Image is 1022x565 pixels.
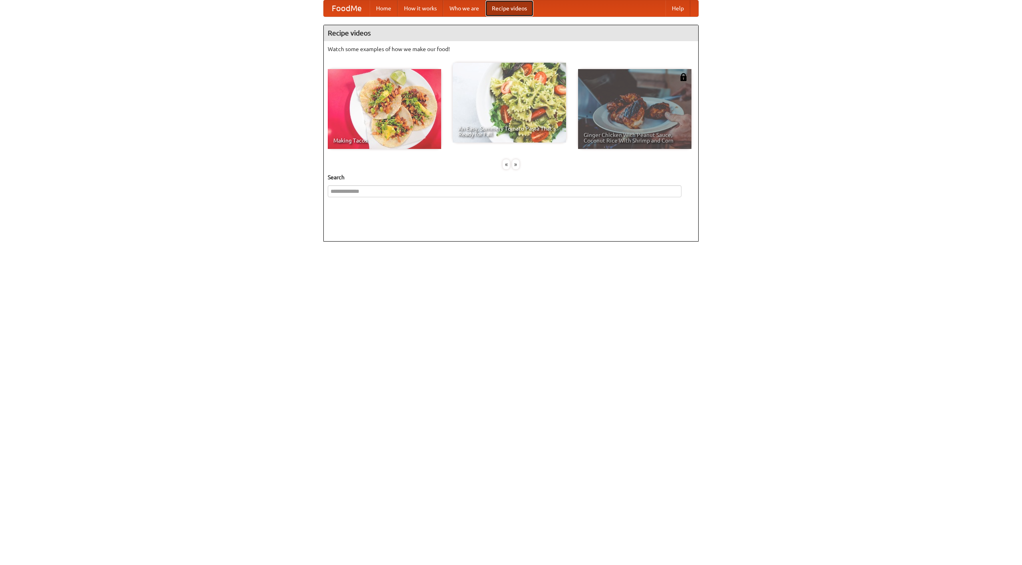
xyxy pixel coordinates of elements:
h5: Search [328,173,694,181]
span: An Easy, Summery Tomato Pasta That's Ready for Fall [458,126,561,137]
a: Making Tacos [328,69,441,149]
h4: Recipe videos [324,25,698,41]
a: Home [370,0,398,16]
div: « [503,159,510,169]
img: 483408.png [679,73,687,81]
p: Watch some examples of how we make our food! [328,45,694,53]
a: How it works [398,0,443,16]
div: » [512,159,519,169]
a: FoodMe [324,0,370,16]
a: Help [665,0,690,16]
a: Who we are [443,0,485,16]
a: An Easy, Summery Tomato Pasta That's Ready for Fall [453,63,566,143]
a: Recipe videos [485,0,533,16]
span: Making Tacos [333,138,436,143]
